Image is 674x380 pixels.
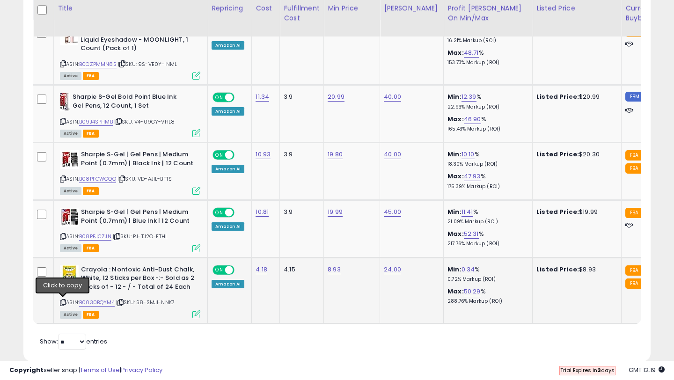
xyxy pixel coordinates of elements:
[40,337,107,346] span: Show: entries
[328,3,376,13] div: Min Price
[328,92,344,102] a: 20.99
[464,115,481,124] a: 46.90
[60,265,79,284] img: 51nVvBX0zfL._SL40_.jpg
[284,208,316,216] div: 3.9
[464,48,479,58] a: 48.71
[629,365,665,374] span: 2025-08-11 12:19 GMT
[79,118,113,126] a: B09J4SPHMB
[447,229,464,238] b: Max:
[447,93,525,110] div: %
[536,265,579,274] b: Listed Price:
[213,209,225,217] span: ON
[447,150,525,168] div: %
[60,130,81,138] span: All listings currently available for purchase on Amazon
[256,92,269,102] a: 11.34
[625,150,643,161] small: FBA
[213,94,225,102] span: ON
[447,172,464,181] b: Max:
[447,49,525,66] div: %
[462,265,475,274] a: 0.34
[447,59,525,66] p: 153.73% Markup (ROI)
[113,233,168,240] span: | SKU: PJ-TJ2O-FTHL
[447,276,525,283] p: 0.72% Markup (ROI)
[464,287,481,296] a: 50.29
[60,208,79,227] img: 51CP+USTA2L._SL40_.jpg
[60,93,70,111] img: 51WN+nyLzVL._SL40_.jpg
[83,311,99,319] span: FBA
[447,161,525,168] p: 18.30% Markup (ROI)
[328,265,341,274] a: 8.93
[81,27,194,55] b: Gen See Mixed Media Metallic Liquid Eyeshadow - MOONLIGHT, 1 Count (Pack of 1)
[117,175,172,183] span: | SKU: VD-AJIL-BFTS
[447,104,525,110] p: 22.93% Markup (ROI)
[60,265,200,317] div: ASIN:
[536,208,614,216] div: $19.99
[447,172,525,190] div: %
[79,60,117,68] a: B0CZPMMN8S
[256,150,271,159] a: 10.93
[81,208,195,227] b: Sharpie S-Gel | Gel Pens | Medium Point (0.7mm) | Blue Ink | 12 Count
[447,3,528,23] div: Profit [PERSON_NAME] on Min/Max
[384,3,440,13] div: [PERSON_NAME]
[79,299,115,307] a: B0030BQYM4
[625,92,644,102] small: FBM
[121,365,162,374] a: Privacy Policy
[447,115,525,132] div: %
[80,365,120,374] a: Terms of Use
[536,207,579,216] b: Listed Price:
[462,150,475,159] a: 10.10
[116,299,175,306] span: | SKU: S8-SMJ1-NNK7
[447,207,462,216] b: Min:
[560,366,615,374] span: Trial Expires in days
[81,265,195,294] b: Crayola : Nontoxic Anti-Dust Chalk, White, 12 Sticks per Box -:- Sold as 2 Packs of - 12 - / - To...
[284,93,316,101] div: 3.9
[447,48,464,57] b: Max:
[536,92,579,101] b: Listed Price:
[60,244,81,252] span: All listings currently available for purchase on Amazon
[625,163,643,174] small: FBA
[447,208,525,225] div: %
[328,207,343,217] a: 19.99
[83,244,99,252] span: FBA
[284,3,320,23] div: Fulfillment Cost
[328,150,343,159] a: 19.80
[118,60,177,68] span: | SKU: 9S-VE0Y-INML
[212,222,244,231] div: Amazon AI
[447,115,464,124] b: Max:
[536,93,614,101] div: $20.99
[536,265,614,274] div: $8.93
[60,150,200,194] div: ASIN:
[447,150,462,159] b: Min:
[447,265,462,274] b: Min:
[9,366,162,375] div: seller snap | |
[447,287,464,296] b: Max:
[536,150,579,159] b: Listed Price:
[447,37,525,44] p: 16.21% Markup (ROI)
[464,172,481,181] a: 47.93
[58,3,204,13] div: Title
[464,229,479,239] a: 52.31
[256,265,267,274] a: 4.18
[9,365,44,374] strong: Copyright
[447,265,525,283] div: %
[60,72,81,80] span: All listings currently available for purchase on Amazon
[625,3,674,23] div: Current Buybox Price
[83,187,99,195] span: FBA
[384,92,401,102] a: 40.00
[447,126,525,132] p: 165.43% Markup (ROI)
[212,165,244,173] div: Amazon AI
[447,92,462,101] b: Min:
[213,266,225,274] span: ON
[384,150,401,159] a: 40.00
[462,92,476,102] a: 12.39
[447,183,525,190] p: 175.39% Markup (ROI)
[447,219,525,225] p: 21.09% Markup (ROI)
[536,150,614,159] div: $20.30
[60,150,79,169] img: 5148vzRfykL._SL40_.jpg
[73,93,186,112] b: Sharpie S-Gel Bold Point Blue Ink Gel Pens, 12 Count, 1 Set
[597,366,601,374] b: 3
[447,287,525,305] div: %
[79,175,116,183] a: B08PFGWCQQ
[212,41,244,50] div: Amazon AI
[625,265,643,276] small: FBA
